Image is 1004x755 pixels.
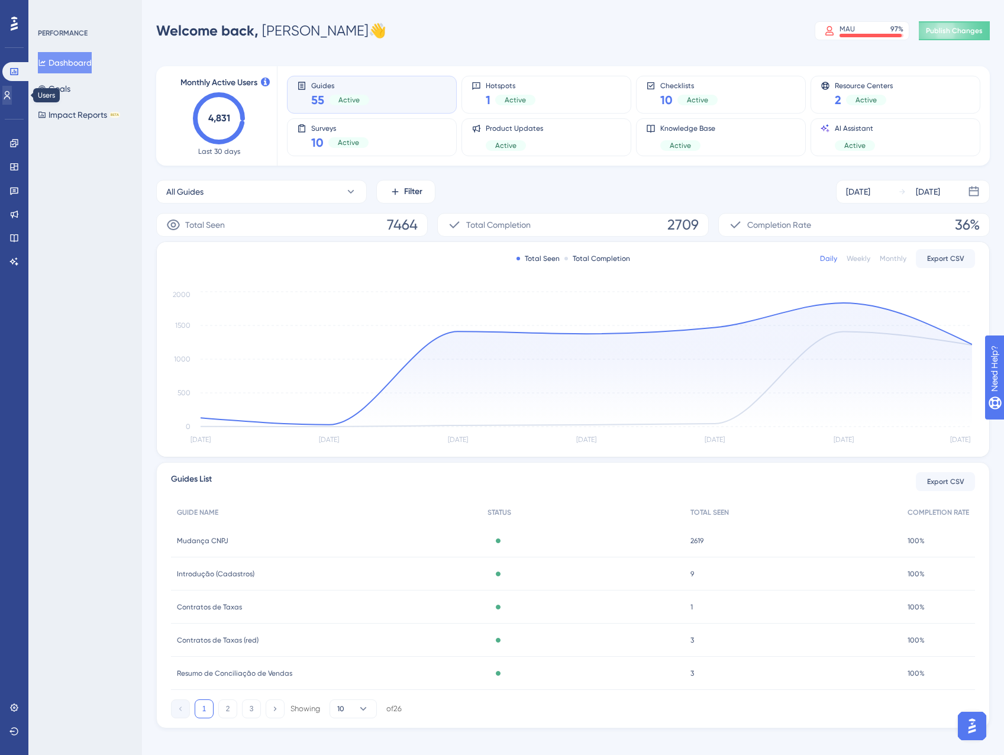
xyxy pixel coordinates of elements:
span: Last 30 days [198,147,240,156]
span: 3 [690,669,694,678]
span: Export CSV [927,477,964,486]
div: Monthly [880,254,906,263]
span: Active [495,141,516,150]
span: Knowledge Base [660,124,715,133]
span: Introdução (Cadastros) [177,569,254,579]
tspan: 500 [177,389,191,397]
button: All Guides [156,180,367,204]
span: Welcome back, [156,22,259,39]
div: [PERSON_NAME] 👋 [156,21,386,40]
div: Daily [820,254,837,263]
tspan: 2000 [173,291,191,299]
span: Completion Rate [747,218,811,232]
span: Active [505,95,526,105]
span: 10 [311,134,324,151]
button: Filter [376,180,435,204]
span: Mudança CNPJ [177,536,228,546]
tspan: 1000 [174,355,191,363]
button: Publish Changes [919,21,990,40]
span: 100% [908,602,925,612]
tspan: [DATE] [705,435,725,444]
tspan: 1500 [175,321,191,330]
span: Guides [311,81,369,89]
span: Need Help? [28,3,74,17]
span: Resumo de Conciliação de Vendas [177,669,292,678]
tspan: [DATE] [448,435,468,444]
span: 9 [690,569,694,579]
button: 1 [195,699,214,718]
span: GUIDE NAME [177,508,218,517]
span: 2 [835,92,841,108]
span: Monthly Active Users [180,76,257,90]
div: [DATE] [916,185,940,199]
span: STATUS [488,508,511,517]
span: Product Updates [486,124,543,133]
span: 100% [908,569,925,579]
div: [DATE] [846,185,870,199]
span: Active [856,95,877,105]
span: 10 [660,92,673,108]
span: Active [844,141,866,150]
button: Goals [38,78,70,99]
tspan: 0 [186,422,191,431]
span: 2619 [690,536,703,546]
text: 4,831 [208,112,230,124]
div: BETA [109,112,120,118]
div: Weekly [847,254,870,263]
div: Total Seen [516,254,560,263]
span: Contratos de Taxas [177,602,242,612]
span: Active [670,141,691,150]
span: TOTAL SEEN [690,508,729,517]
span: Active [338,138,359,147]
button: 2 [218,699,237,718]
tspan: [DATE] [950,435,970,444]
span: Contratos de Taxas (red) [177,635,259,645]
span: 7464 [387,215,418,234]
span: Resource Centers [835,81,893,89]
span: 100% [908,669,925,678]
button: Dashboard [38,52,92,73]
span: Total Completion [466,218,531,232]
div: MAU [840,24,855,34]
div: Total Completion [564,254,630,263]
tspan: [DATE] [319,435,339,444]
span: Surveys [311,124,369,132]
span: Publish Changes [926,26,983,36]
span: 100% [908,536,925,546]
span: Export CSV [927,254,964,263]
span: Active [338,95,360,105]
div: Showing [290,704,320,714]
button: Export CSV [916,472,975,491]
span: Guides List [171,472,212,491]
span: 36% [955,215,980,234]
span: COMPLETION RATE [908,508,969,517]
iframe: UserGuiding AI Assistant Launcher [954,708,990,744]
span: Checklists [660,81,718,89]
button: Export CSV [916,249,975,268]
button: 10 [330,699,377,718]
button: Impact ReportsBETA [38,104,120,125]
div: PERFORMANCE [38,28,88,38]
button: 3 [242,699,261,718]
span: AI Assistant [835,124,875,133]
span: 100% [908,635,925,645]
div: of 26 [386,704,402,714]
span: Active [687,95,708,105]
span: Filter [404,185,422,199]
span: All Guides [166,185,204,199]
span: 1 [486,92,490,108]
span: 55 [311,92,324,108]
tspan: [DATE] [576,435,596,444]
tspan: [DATE] [191,435,211,444]
span: 2709 [667,215,699,234]
tspan: [DATE] [834,435,854,444]
span: 10 [337,704,344,714]
span: Hotspots [486,81,535,89]
div: 97 % [890,24,903,34]
span: 3 [690,635,694,645]
span: Total Seen [185,218,225,232]
span: 1 [690,602,693,612]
